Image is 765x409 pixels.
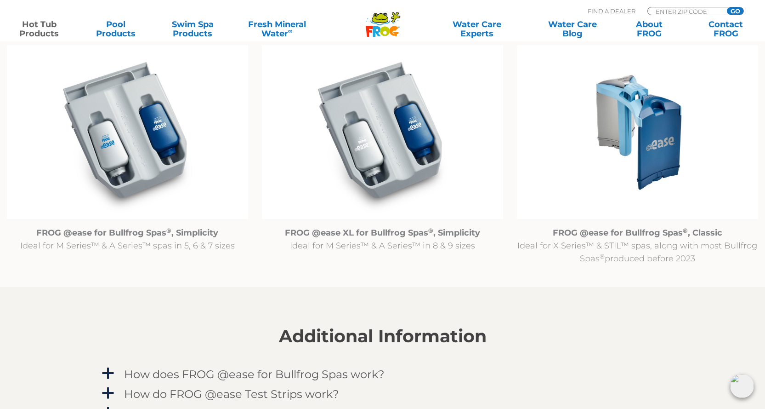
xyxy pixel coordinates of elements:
img: openIcon [730,374,754,398]
img: Untitled design (94) [517,45,758,219]
p: Ideal for M Series™ & A Series™ in 8 & 9 sizes [262,226,503,252]
a: Swim SpaProducts [163,20,222,38]
sup: ® [600,253,605,260]
p: Ideal for M Series™ & A Series™ spas in 5, 6 & 7 sizes [7,226,248,252]
a: ContactFROG [696,20,756,38]
p: Find A Dealer [588,7,635,15]
a: AboutFROG [619,20,679,38]
a: Water CareExperts [428,20,525,38]
span: a [101,386,115,400]
img: @ease_Bullfrog_FROG @easeXL for Bullfrog Spas with Filter [262,45,503,219]
sup: ∞ [288,27,293,35]
sup: ® [428,227,433,234]
sup: ® [166,227,171,234]
a: Fresh MineralWater∞ [239,20,314,38]
a: PoolProducts [86,20,146,38]
h4: How does FROG @ease for Bullfrog Spas work? [124,368,385,380]
input: Zip Code Form [655,7,717,15]
img: @ease_Bullfrog_FROG @ease R180 for Bullfrog Spas with Filter [7,45,248,219]
p: Ideal for X Series™ & STIL™ spas, along with most Bullfrog Spas produced before 2023 [517,226,758,265]
strong: FROG @ease for Bullfrog Spas , Simplicity [36,228,218,238]
h2: Additional Information [100,326,665,346]
strong: FROG @ease XL for Bullfrog Spas , Simplicity [285,228,480,238]
a: Water CareBlog [543,20,602,38]
h4: How do FROG @ease Test Strips work? [124,388,339,400]
a: a How do FROG @ease Test Strips work? [100,386,665,403]
a: Hot TubProducts [9,20,69,38]
span: a [101,367,115,380]
strong: FROG @ease for Bullfrog Spas , Classic [553,228,722,238]
sup: ® [683,227,688,234]
a: a How does FROG @ease for Bullfrog Spas work? [100,366,665,383]
input: GO [727,7,743,15]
